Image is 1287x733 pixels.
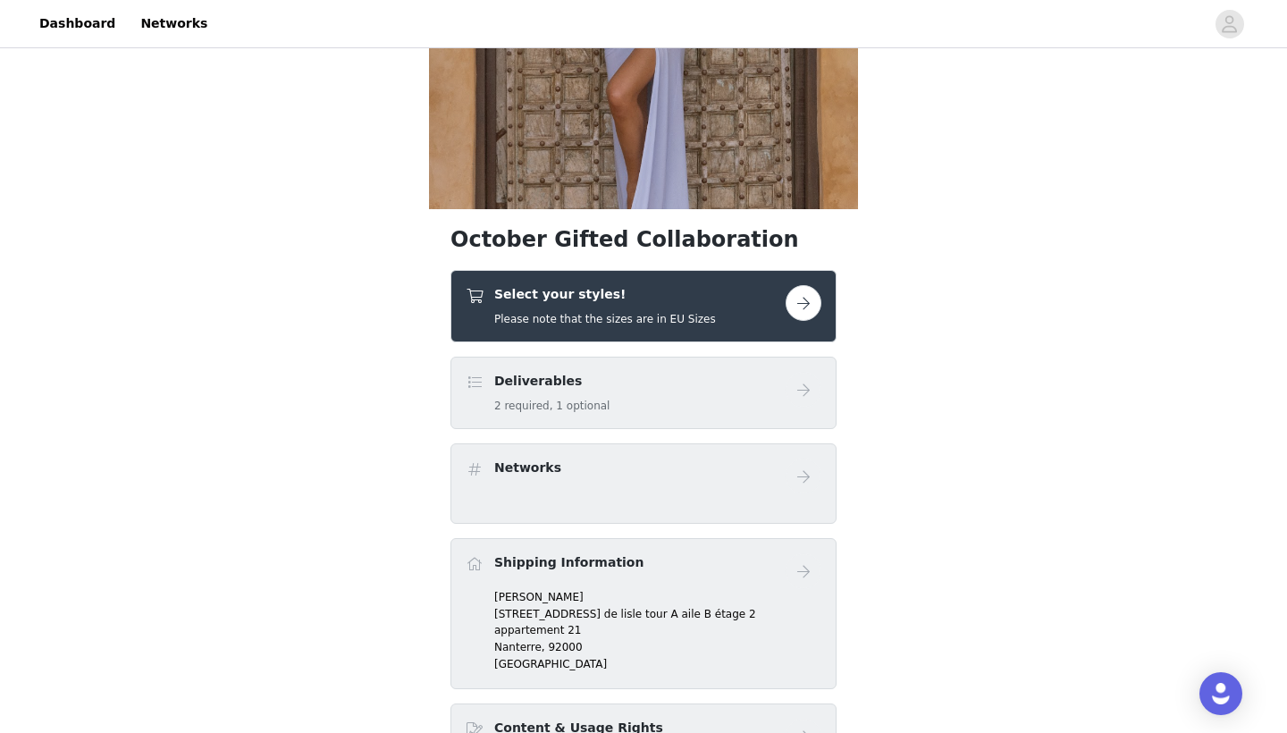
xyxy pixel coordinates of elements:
[450,270,837,342] div: Select your styles!
[1221,10,1238,38] div: avatar
[494,311,716,327] h5: Please note that the sizes are in EU Sizes
[130,4,218,44] a: Networks
[450,538,837,689] div: Shipping Information
[494,372,610,391] h4: Deliverables
[494,606,821,638] p: [STREET_ADDRESS] de lisle tour A aile B étage 2 appartement 21
[29,4,126,44] a: Dashboard
[494,398,610,414] h5: 2 required, 1 optional
[450,443,837,524] div: Networks
[494,553,643,572] h4: Shipping Information
[450,223,837,256] h1: October Gifted Collaboration
[494,589,821,605] p: [PERSON_NAME]
[494,459,561,477] h4: Networks
[1199,672,1242,715] div: Open Intercom Messenger
[494,641,545,653] span: Nanterre,
[494,285,716,304] h4: Select your styles!
[450,357,837,429] div: Deliverables
[494,656,821,672] p: [GEOGRAPHIC_DATA]
[548,641,582,653] span: 92000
